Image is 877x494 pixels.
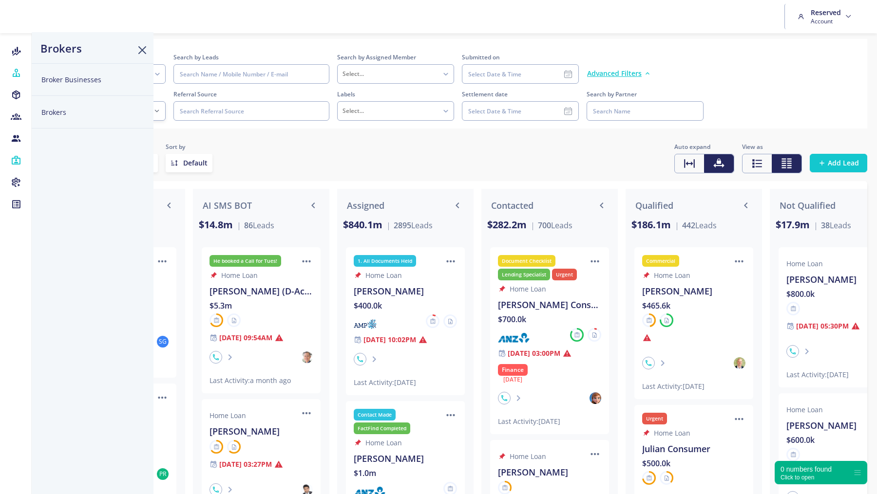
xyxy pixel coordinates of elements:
[32,96,153,128] button: Brokers
[8,7,39,26] img: brand-logo.ec75409.png
[40,42,82,55] h3: Brokers
[811,8,841,17] h6: Reserved
[32,63,153,96] button: Broker Businesses
[811,17,841,25] span: Account
[795,4,857,29] a: Reserved Account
